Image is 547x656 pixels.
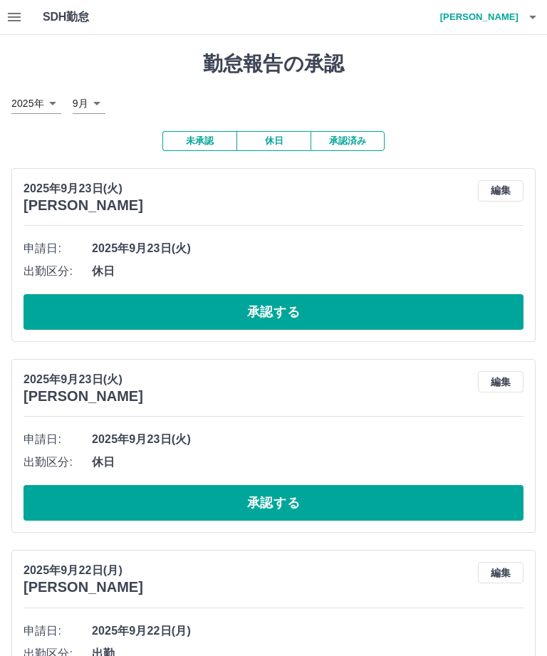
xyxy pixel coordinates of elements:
[478,562,523,583] button: 編集
[24,454,92,471] span: 出勤区分:
[24,197,143,214] h3: [PERSON_NAME]
[24,431,92,448] span: 申請日:
[92,240,523,257] span: 2025年9月23日(火)
[24,180,143,197] p: 2025年9月23日(火)
[311,131,385,151] button: 承認済み
[11,52,536,76] h1: 勤怠報告の承認
[236,131,311,151] button: 休日
[11,93,61,114] div: 2025年
[73,93,105,114] div: 9月
[92,263,523,280] span: 休日
[92,454,523,471] span: 休日
[24,371,143,388] p: 2025年9月23日(火)
[24,263,92,280] span: 出勤区分:
[24,294,523,330] button: 承認する
[162,131,236,151] button: 未承認
[24,485,523,521] button: 承認する
[92,431,523,448] span: 2025年9月23日(火)
[24,623,92,640] span: 申請日:
[24,388,143,405] h3: [PERSON_NAME]
[24,240,92,257] span: 申請日:
[478,180,523,202] button: 編集
[478,371,523,392] button: 編集
[92,623,523,640] span: 2025年9月22日(月)
[24,562,143,579] p: 2025年9月22日(月)
[24,579,143,595] h3: [PERSON_NAME]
